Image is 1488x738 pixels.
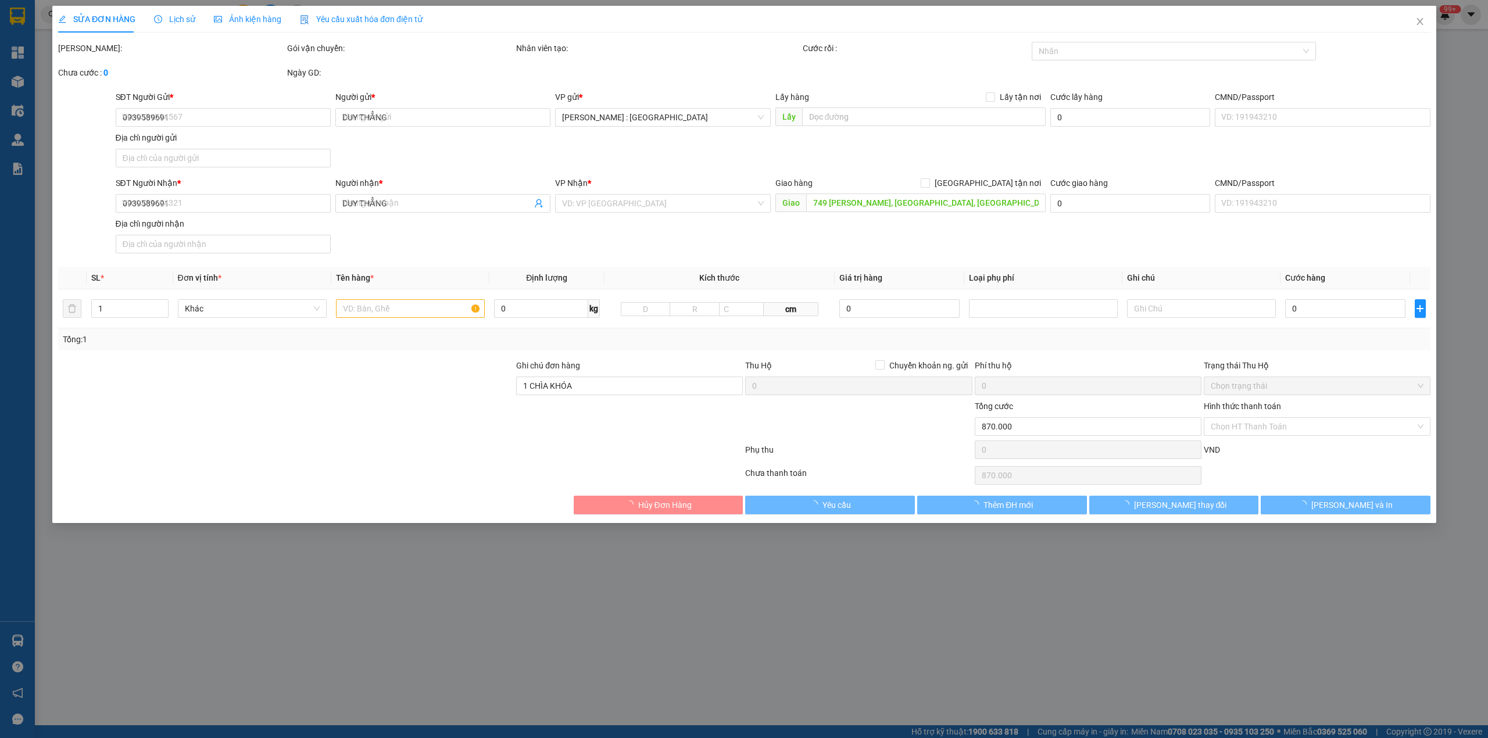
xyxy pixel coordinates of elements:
input: Địa chỉ của người nhận [115,235,330,253]
span: Tổng cước [974,402,1013,411]
span: loading [809,500,822,508]
label: Hình thức thanh toán [1203,402,1280,411]
span: Yêu cầu [822,499,850,511]
button: Thêm ĐH mới [917,496,1087,514]
span: [GEOGRAPHIC_DATA] tận nơi [929,177,1045,189]
span: loading [971,500,983,508]
span: [PERSON_NAME] và In [1311,499,1393,511]
div: Trạng thái Thu Hộ [1203,359,1430,372]
div: SĐT Người Gửi [115,91,330,103]
div: Người nhận [335,177,550,189]
div: Chưa thanh toán [744,467,973,487]
div: Ngày GD: [287,66,514,79]
span: Lịch sử [154,15,195,24]
input: D [621,302,670,316]
input: Dọc đường [806,194,1045,212]
span: loading [625,500,638,508]
input: Địa chỉ của người gửi [115,149,330,167]
button: Close [1403,6,1436,38]
span: Định lượng [526,273,567,282]
div: SĐT Người Nhận [115,177,330,189]
span: Ảnh kiện hàng [214,15,281,24]
span: user-add [534,199,543,208]
button: [PERSON_NAME] và In [1261,496,1430,514]
span: Lấy tận nơi [995,91,1045,103]
input: VD: Bàn, Ghế [335,299,484,318]
span: Hồ Chí Minh : Kho Quận 12 [562,109,763,126]
div: Địa chỉ người gửi [115,131,330,144]
input: Ghi Chú [1126,299,1275,318]
span: Tên hàng [335,273,373,282]
div: Phí thu hộ [974,359,1201,377]
span: SỬA ĐƠN HÀNG [58,15,135,24]
b: 0 [103,68,108,77]
span: VP Nhận [555,178,588,188]
div: CMND/Passport [1215,91,1430,103]
button: Hủy Đơn Hàng [573,496,743,514]
span: loading [1121,500,1133,508]
span: Khác [184,300,319,317]
span: SL [91,273,101,282]
div: Chưa cước : [58,66,285,79]
img: icon [300,15,309,24]
span: Chọn trạng thái [1210,377,1423,395]
span: Lấy hàng [775,92,809,102]
label: Ghi chú đơn hàng [516,361,580,370]
button: delete [63,299,81,318]
span: Hủy Đơn Hàng [638,499,691,511]
span: kg [588,299,600,318]
span: Lấy [775,108,802,126]
input: Cước giao hàng [1050,194,1210,213]
button: plus [1414,299,1425,318]
input: R [670,302,719,316]
div: VP gửi [555,91,770,103]
input: C [718,302,763,316]
span: Giao hàng [775,178,812,188]
span: Giá trị hàng [839,273,882,282]
span: [PERSON_NAME] thay đổi [1133,499,1226,511]
div: Gói vận chuyển: [287,42,514,55]
div: Cước rồi : [803,42,1029,55]
div: Người gửi [335,91,550,103]
span: VND [1203,445,1219,454]
span: picture [214,15,222,23]
span: close [1415,17,1424,26]
label: Cước lấy hàng [1050,92,1102,102]
span: Yêu cầu xuất hóa đơn điện tử [300,15,423,24]
div: Phụ thu [744,443,973,464]
span: Cước hàng [1285,273,1325,282]
div: Nhân viên tạo: [516,42,800,55]
span: edit [58,15,66,23]
button: Yêu cầu [745,496,915,514]
div: Địa chỉ người nhận [115,217,330,230]
div: [PERSON_NAME]: [58,42,285,55]
button: [PERSON_NAME] thay đổi [1089,496,1258,514]
input: Ghi chú đơn hàng [516,377,743,395]
input: Dọc đường [802,108,1045,126]
span: Thêm ĐH mới [983,499,1033,511]
span: plus [1415,304,1425,313]
span: cm [763,302,818,316]
div: Tổng: 1 [63,333,574,346]
span: clock-circle [154,15,162,23]
span: loading [1299,500,1311,508]
th: Ghi chú [1122,267,1280,289]
span: Đơn vị tính [177,273,221,282]
span: Thu Hộ [745,361,772,370]
label: Cước giao hàng [1050,178,1107,188]
div: CMND/Passport [1215,177,1430,189]
input: Cước lấy hàng [1050,108,1210,127]
span: Giao [775,194,806,212]
th: Loại phụ phí [964,267,1122,289]
span: Chuyển khoản ng. gửi [884,359,972,372]
span: Kích thước [699,273,739,282]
